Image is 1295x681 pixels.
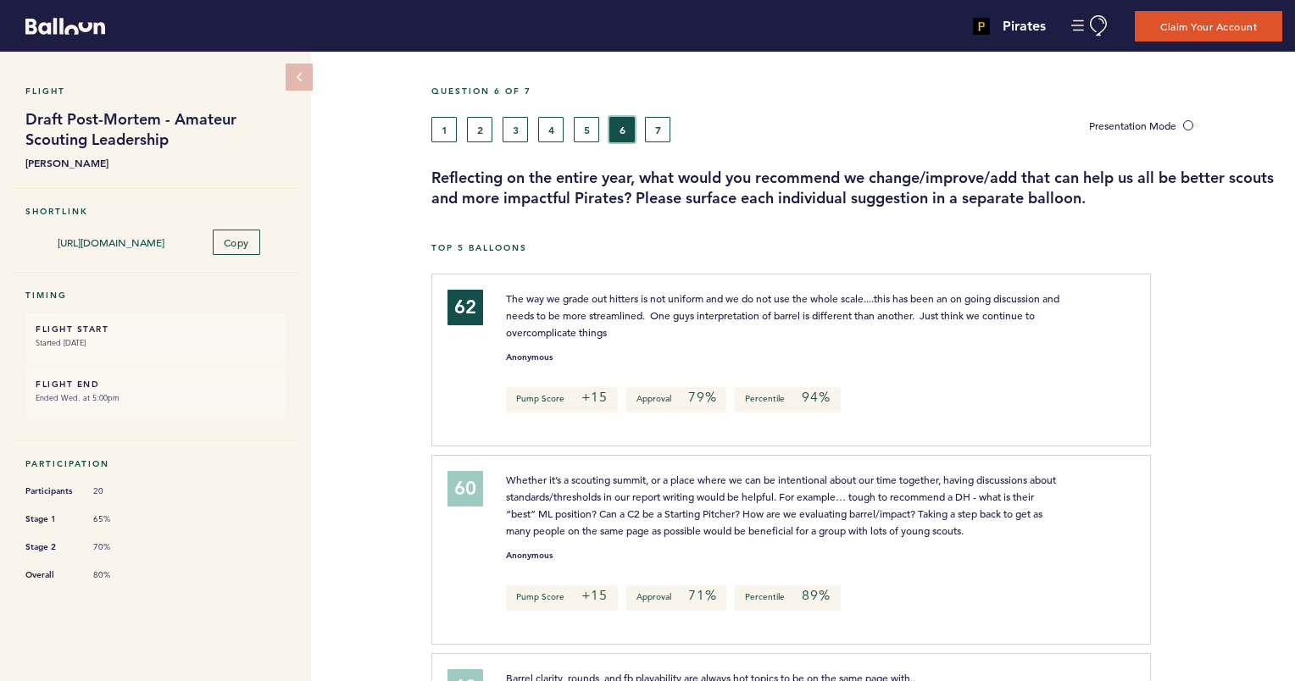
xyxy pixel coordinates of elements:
[1089,119,1176,132] span: Presentation Mode
[93,541,144,553] span: 70%
[506,551,553,560] small: Anonymous
[224,235,249,249] span: Copy
[447,290,483,325] div: 62
[503,117,528,142] button: 3
[431,242,1282,253] h5: Top 5 Balloons
[36,379,275,390] h6: FLIGHT END
[626,387,726,412] p: Approval
[581,389,608,406] em: +15
[25,86,286,97] h5: Flight
[13,17,105,35] a: Balloon
[93,569,144,581] span: 80%
[93,485,144,497] span: 20
[25,458,286,469] h5: Participation
[574,117,599,142] button: 5
[25,290,286,301] h5: Timing
[506,387,618,412] p: Pump Score
[538,117,564,142] button: 4
[688,389,716,406] em: 79%
[25,483,76,500] span: Participants
[36,390,275,407] small: Ended Wed. at 5:00pm
[25,539,76,556] span: Stage 2
[1003,16,1046,36] h4: Pirates
[645,117,670,142] button: 7
[802,389,830,406] em: 94%
[431,86,1282,97] h5: Question 6 of 7
[626,585,726,611] p: Approval
[609,117,635,142] button: 6
[467,117,492,142] button: 2
[25,206,286,217] h5: Shortlink
[506,473,1059,537] span: Whether it’s a scouting summit, or a place where we can be intentional about our time together, h...
[688,587,716,604] em: 71%
[25,154,286,171] b: [PERSON_NAME]
[36,335,275,352] small: Started [DATE]
[36,324,275,335] h6: FLIGHT START
[25,109,286,150] h1: Draft Post-Mortem - Amateur Scouting Leadership
[1135,11,1282,42] button: Claim Your Account
[1071,15,1109,36] button: Manage Account
[447,471,483,507] div: 60
[581,587,608,604] em: +15
[25,511,76,528] span: Stage 1
[431,117,457,142] button: 1
[506,291,1062,339] span: The way we grade out hitters is not uniform and we do not use the whole scale....this has been an...
[213,230,260,255] button: Copy
[431,168,1282,208] h3: Reflecting on the entire year, what would you recommend we change/improve/add that can help us al...
[735,387,840,412] p: Percentile
[25,567,76,584] span: Overall
[93,513,144,525] span: 65%
[802,587,830,604] em: 89%
[506,585,618,611] p: Pump Score
[506,353,553,362] small: Anonymous
[25,18,105,35] svg: Balloon
[735,585,840,611] p: Percentile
